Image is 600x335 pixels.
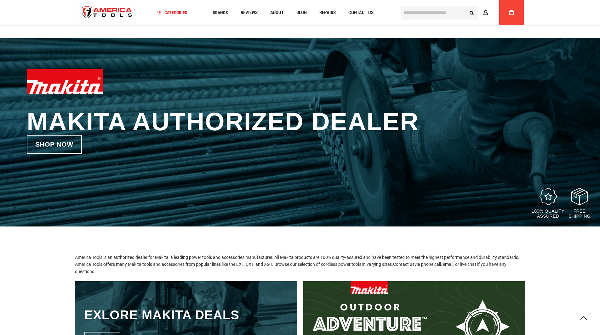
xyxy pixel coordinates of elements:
span: Contact Us [348,10,374,15]
img: Outdoor Adventure TM [313,302,427,331]
a: Categories [154,8,190,17]
a: About [267,8,287,17]
a: Contact Us [346,8,376,17]
span: Reviews [241,10,258,15]
a: Reviews [238,8,260,17]
a: Blog [294,8,310,17]
span: About [270,10,284,15]
span: Categories [157,10,187,15]
span: 0 [515,14,517,17]
img: Makita logo [351,281,388,294]
a: Repairs [317,8,339,17]
a: Shop now [27,135,82,154]
img: Makita logo [27,69,103,94]
h1: Makita Authorized Dealer [27,109,573,135]
button: Search [466,7,478,19]
span: Blog [296,10,307,15]
span: Repairs [319,10,336,15]
p: 100% quality assured [531,209,565,219]
p: America Tools is an authorized dealer for Makita, a leading power tools and accessories manufactu... [70,254,530,275]
a: Brands [210,8,231,17]
img: America Tools [77,1,138,25]
a: Contact us [393,262,414,267]
span: Brands [213,10,228,15]
h3: Exlore makita deals [84,307,239,322]
p: Free Shipping [569,209,591,219]
a: store logo [77,1,138,25]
